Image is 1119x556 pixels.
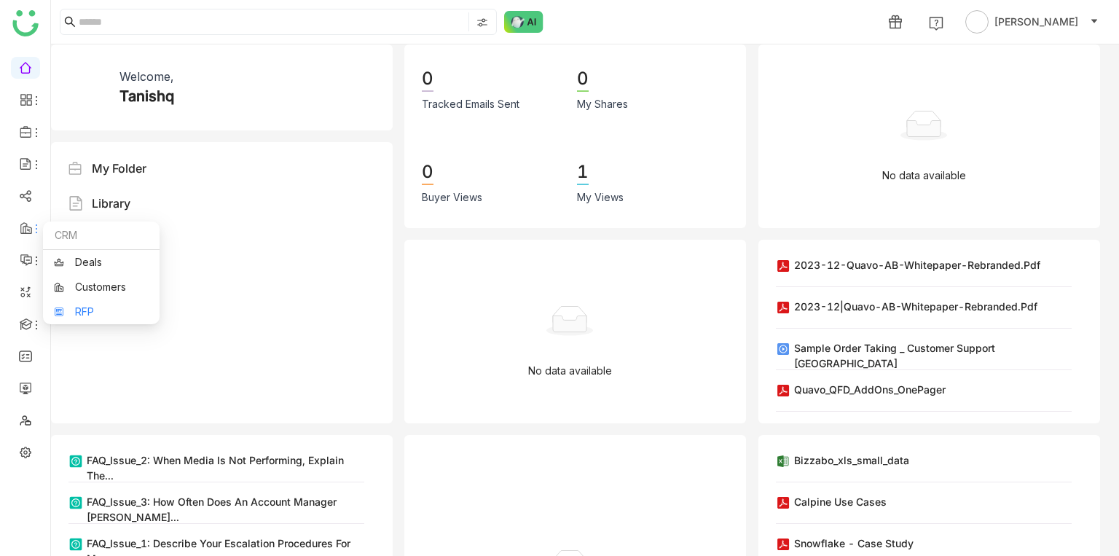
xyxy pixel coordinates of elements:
p: No data available [528,363,612,379]
div: Calpine Use Cases [794,494,887,509]
div: My Views [577,189,624,205]
div: Tracked Emails Sent [422,96,519,112]
img: search-type.svg [476,17,488,28]
span: [PERSON_NAME] [994,14,1078,30]
div: Quavo_QFD_AddOns_OnePager [794,382,946,397]
div: Welcome, [119,68,173,85]
p: No data available [882,168,966,184]
a: Deals [54,257,149,267]
div: 0 [422,160,433,185]
a: Customers [54,282,149,292]
div: FAQ_Issue_2: When media is not performing, explain the... [87,453,364,483]
div: 2023-12-Quavo-AB-Whitepaper-Rebranded.pdf [794,257,1040,273]
div: Library [92,195,130,212]
div: Snowflake - Case Study [794,536,914,551]
div: 1 [577,160,589,185]
a: RFP [54,307,149,317]
div: CRM [43,222,160,250]
img: ask-buddy-normal.svg [504,11,543,33]
div: 2023-12|Quavo-AB-Whitepaper-Rebranded.pdf [794,299,1037,314]
div: My Folder [92,160,146,177]
div: 0 [422,67,433,92]
img: avatar [965,10,989,34]
div: Tanishq [119,85,174,107]
div: Sample Order Taking _ Customer Support [GEOGRAPHIC_DATA] [794,340,1072,371]
div: My Shares [577,96,628,112]
img: help.svg [929,16,943,31]
button: [PERSON_NAME] [962,10,1102,34]
img: logo [12,10,39,36]
div: Buyer Views [422,189,482,205]
div: Bizzabo_xls_small_data [794,453,909,468]
div: FAQ_Issue_3: How often does an account manager [PERSON_NAME]... [87,494,364,525]
div: 0 [577,67,589,92]
img: 671209acaf585a2378d5d1f7 [68,68,108,107]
